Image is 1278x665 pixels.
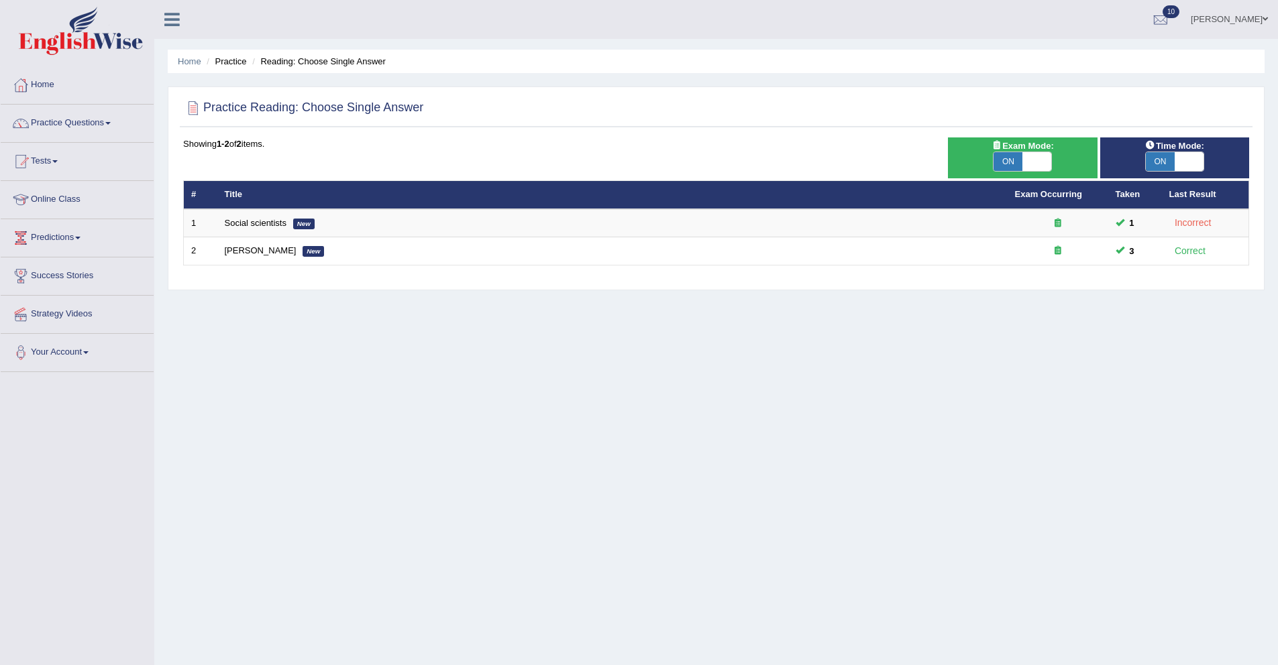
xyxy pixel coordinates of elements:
div: Incorrect [1169,215,1217,231]
a: Online Class [1,181,154,215]
a: Practice Questions [1,105,154,138]
span: ON [994,152,1022,171]
h2: Practice Reading: Choose Single Answer [183,98,423,118]
a: Your Account [1,334,154,367]
th: Title [217,181,1008,209]
a: Home [178,56,201,66]
a: Strategy Videos [1,296,154,329]
div: Exam occurring question [1015,217,1101,230]
span: Exam Mode: [986,139,1059,153]
li: Practice [203,55,246,68]
th: Taken [1108,181,1162,209]
a: Success Stories [1,257,154,291]
td: 2 [184,237,217,265]
a: Exam Occurring [1015,189,1082,199]
em: New [303,246,324,257]
span: 10 [1163,5,1179,18]
em: New [293,219,315,229]
td: 1 [184,209,217,237]
a: Predictions [1,219,154,253]
span: You can still take this question [1124,216,1140,230]
th: # [184,181,217,209]
a: Home [1,66,154,100]
div: Correct [1169,243,1212,259]
div: Show exams occurring in exams [948,137,1097,178]
span: You can still take this question [1124,244,1140,258]
div: Exam occurring question [1015,245,1101,257]
span: Time Mode: [1140,139,1210,153]
a: [PERSON_NAME] [225,245,297,255]
li: Reading: Choose Single Answer [249,55,386,68]
a: Tests [1,143,154,176]
a: Social scientists [225,218,286,228]
th: Last Result [1162,181,1249,209]
b: 1-2 [217,139,229,149]
b: 2 [237,139,242,149]
span: ON [1146,152,1175,171]
div: Showing of items. [183,137,1249,150]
